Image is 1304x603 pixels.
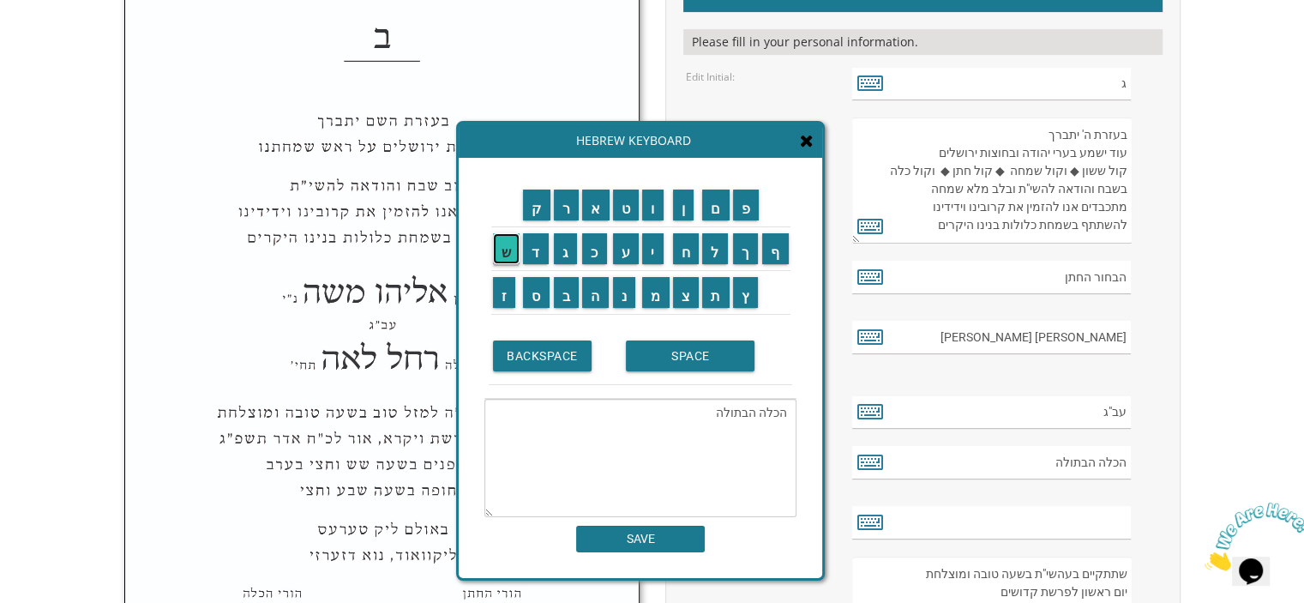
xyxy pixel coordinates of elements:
input: צ [673,277,700,308]
input: ת [702,277,730,308]
input: ק [523,190,550,220]
input: ש [493,233,520,264]
input: SAVE [576,526,705,552]
input: ז [493,277,516,308]
input: ף [762,233,789,264]
input: מ [642,277,670,308]
input: ו [642,190,664,220]
input: ץ [733,277,759,308]
div: Hebrew Keyboard [459,124,822,158]
input: BACKSPACE [493,341,592,371]
input: א [582,190,610,220]
input: נ [613,277,636,308]
div: Please fill in your personal information. [683,29,1163,55]
iframe: chat widget [1198,496,1304,577]
input: ע [613,233,640,264]
label: Edit Initial: [686,69,735,84]
input: ד [523,233,549,264]
input: ל [702,233,728,264]
input: פ [733,190,760,220]
input: ג [554,233,578,264]
input: י [642,233,664,264]
textarea: בעזרת ה' יתברך עוד ישמע בערי יהודה ובחוצות ירושלים קול ששון ◆ וקול שמחה ◆ קול חתן ◆ וקול כלה בשבח... [852,118,1131,244]
input: ס [523,277,550,308]
input: ך [733,233,759,264]
input: SPACE [626,341,754,371]
input: ט [613,190,640,220]
input: ם [702,190,730,220]
img: Chat attention grabber [7,7,113,75]
label: Edit Intro: [686,119,731,134]
input: ן [673,190,694,220]
input: ה [582,277,609,308]
input: ב [554,277,580,308]
input: ר [554,190,580,220]
input: ח [673,233,700,264]
input: כ [582,233,607,264]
